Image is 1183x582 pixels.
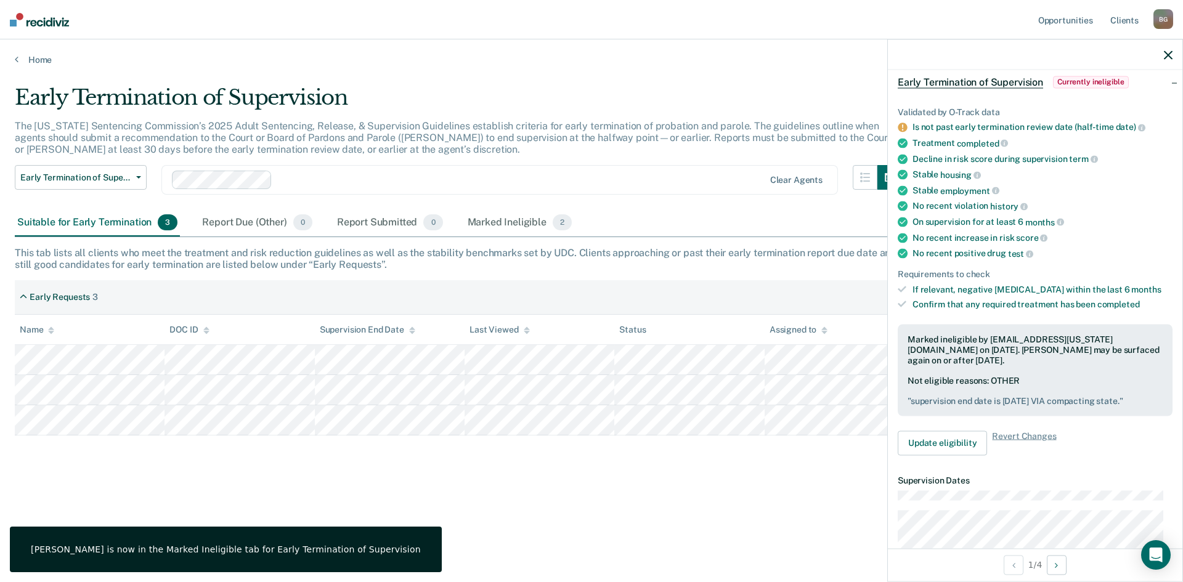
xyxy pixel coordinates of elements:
[15,209,180,236] div: Suitable for Early Termination
[30,292,90,302] div: Early Requests
[20,325,54,335] div: Name
[908,334,1163,365] div: Marked ineligible by [EMAIL_ADDRESS][US_STATE][DOMAIN_NAME] on [DATE]. [PERSON_NAME] may be surfa...
[898,269,1173,279] div: Requirements to check
[619,325,646,335] div: Status
[1069,154,1097,164] span: term
[15,85,902,120] div: Early Termination of Supervision
[913,169,1173,180] div: Stable
[913,137,1173,148] div: Treatment
[470,325,529,335] div: Last Viewed
[335,209,445,236] div: Report Submitted
[992,430,1056,455] span: Revert Changes
[898,475,1173,485] dt: Supervision Dates
[1004,555,1023,575] button: Previous Opportunity
[913,201,1173,212] div: No recent violation
[20,172,131,183] span: Early Termination of Supervision
[940,185,999,195] span: employment
[898,430,987,455] button: Update eligibility
[92,292,98,302] div: 3
[15,120,892,155] p: The [US_STATE] Sentencing Commission’s 2025 Adult Sentencing, Release, & Supervision Guidelines e...
[10,13,69,26] img: Recidiviz
[200,209,314,236] div: Report Due (Other)
[158,214,177,230] span: 3
[1097,299,1140,309] span: completed
[913,122,1173,133] div: Is not past early termination review date (half-time date)
[908,376,1163,406] div: Not eligible reasons: OTHER
[169,325,209,335] div: DOC ID
[888,62,1182,102] div: Early Termination of SupervisionCurrently ineligible
[293,214,312,230] span: 0
[1047,555,1067,575] button: Next Opportunity
[913,185,1173,196] div: Stable
[15,54,1168,65] a: Home
[1016,233,1047,243] span: score
[908,396,1163,406] pre: " supervision end date is [DATE] VIA compacting state. "
[1025,217,1064,227] span: months
[465,209,575,236] div: Marked Ineligible
[913,248,1173,259] div: No recent positive drug
[553,214,572,230] span: 2
[913,299,1173,310] div: Confirm that any required treatment has been
[15,247,1168,270] div: This tab lists all clients who meet the treatment and risk reduction guidelines as well as the st...
[1153,9,1173,29] div: B G
[423,214,442,230] span: 0
[913,232,1173,243] div: No recent increase in risk
[913,284,1173,294] div: If relevant, negative [MEDICAL_DATA] within the last 6
[770,325,827,335] div: Assigned to
[888,548,1182,581] div: 1 / 4
[1141,540,1171,570] div: Open Intercom Messenger
[770,175,823,185] div: Clear agents
[913,216,1173,227] div: On supervision for at least 6
[1053,76,1129,88] span: Currently ineligible
[940,169,981,179] span: housing
[898,76,1043,88] span: Early Termination of Supervision
[320,325,415,335] div: Supervision End Date
[898,107,1173,117] div: Validated by O-Track data
[1008,248,1033,258] span: test
[913,153,1173,164] div: Decline in risk score during supervision
[957,138,1009,148] span: completed
[1131,284,1161,294] span: months
[990,201,1028,211] span: history
[31,544,421,555] div: [PERSON_NAME] is now in the Marked Ineligible tab for Early Termination of Supervision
